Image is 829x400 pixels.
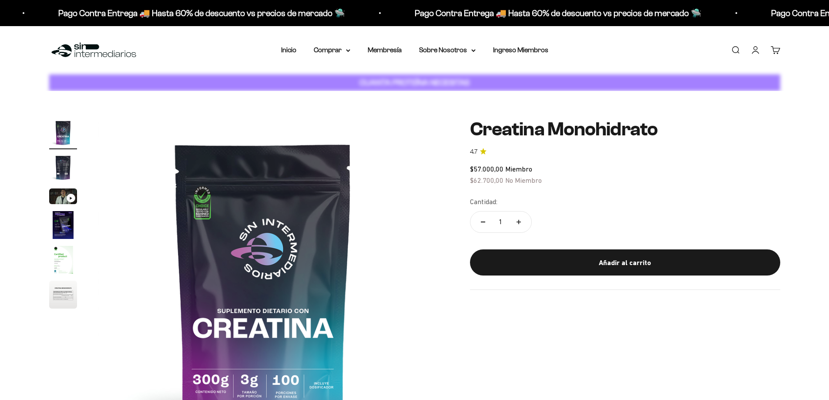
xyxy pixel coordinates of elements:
button: Ir al artículo 3 [49,188,77,207]
button: Ir al artículo 4 [49,211,77,242]
span: $62.700,00 [470,176,503,184]
img: Creatina Monohidrato [49,281,77,309]
button: Ir al artículo 6 [49,281,77,311]
img: Creatina Monohidrato [49,119,77,147]
span: 4.7 [470,147,477,157]
p: Pago Contra Entrega 🚚 Hasta 60% de descuento vs precios de mercado 🛸 [57,6,344,20]
a: 4.74.7 de 5.0 estrellas [470,147,780,157]
button: Reducir cantidad [470,212,496,232]
a: Ingreso Miembros [493,46,548,54]
div: Añadir al carrito [487,257,763,269]
button: Ir al artículo 1 [49,119,77,149]
a: Membresía [368,46,402,54]
h1: Creatina Monohidrato [470,119,780,140]
button: Ir al artículo 2 [49,154,77,184]
strong: CUANTA PROTEÍNA NECESITAS [359,78,470,87]
p: Pago Contra Entrega 🚚 Hasta 60% de descuento vs precios de mercado 🛸 [414,6,701,20]
button: Añadir al carrito [470,249,780,276]
span: $57.000,00 [470,165,503,173]
img: Creatina Monohidrato [49,246,77,274]
button: Ir al artículo 5 [49,246,77,276]
a: Inicio [281,46,296,54]
summary: Comprar [314,44,350,56]
label: Cantidad: [470,196,497,208]
img: Creatina Monohidrato [49,154,77,182]
span: Miembro [505,165,532,173]
button: Aumentar cantidad [506,212,531,232]
img: Creatina Monohidrato [49,211,77,239]
summary: Sobre Nosotros [419,44,476,56]
span: No Miembro [505,176,542,184]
